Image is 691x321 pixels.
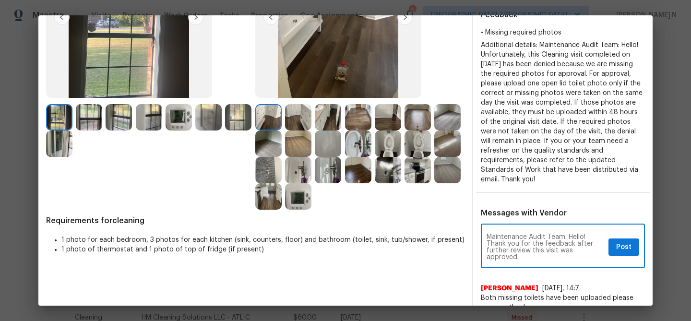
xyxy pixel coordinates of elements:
span: Feedback [481,11,518,19]
li: 1 photo of thermostat and 1 photo of top of fridge (if present) [61,245,465,254]
img: left-chevron-button-url [263,10,279,25]
span: Messages with Vendor [481,209,567,217]
li: 1 photo for each bedroom, 3 photos for each kitchen (sink, counters, floor) and bathroom (toilet,... [61,235,465,245]
button: Post [608,238,639,256]
span: [DATE], 14:7 [542,285,579,292]
textarea: Maintenance Audit Team: Hello! Thank you for the feedback after further review this visit was app... [487,234,605,261]
img: right-chevron-button-url [188,10,203,25]
img: left-chevron-button-url [54,10,70,25]
span: Requirements for cleaning [46,216,465,226]
img: right-chevron-button-url [397,10,413,25]
span: Post [616,241,631,253]
span: [PERSON_NAME] [481,284,538,293]
span: • Missing required photos [481,29,561,36]
span: Both missing toilets have been uploaded please approve thank you [481,293,645,312]
span: Additional details: Maintenance Audit Team: Hello! Unfortunately, this Cleaning visit completed o... [481,42,643,183]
